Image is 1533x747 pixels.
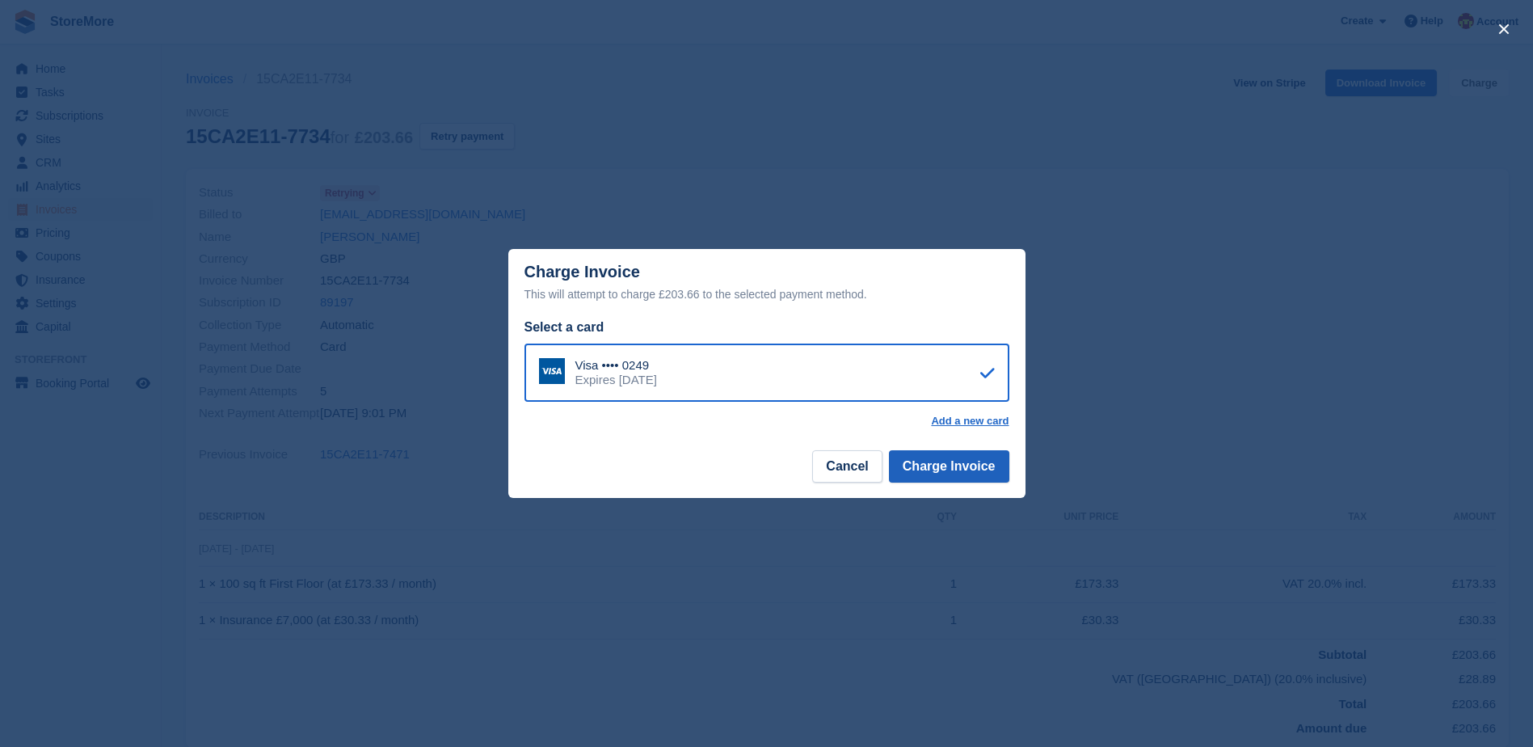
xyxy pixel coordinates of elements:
div: This will attempt to charge £203.66 to the selected payment method. [524,285,1009,304]
img: Visa Logo [539,358,565,384]
div: Select a card [524,318,1009,337]
div: Charge Invoice [524,263,1009,304]
button: close [1491,16,1517,42]
a: Add a new card [931,415,1009,428]
div: Visa •••• 0249 [575,358,657,373]
button: Charge Invoice [889,450,1009,483]
div: Expires [DATE] [575,373,657,387]
button: Cancel [812,450,882,483]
